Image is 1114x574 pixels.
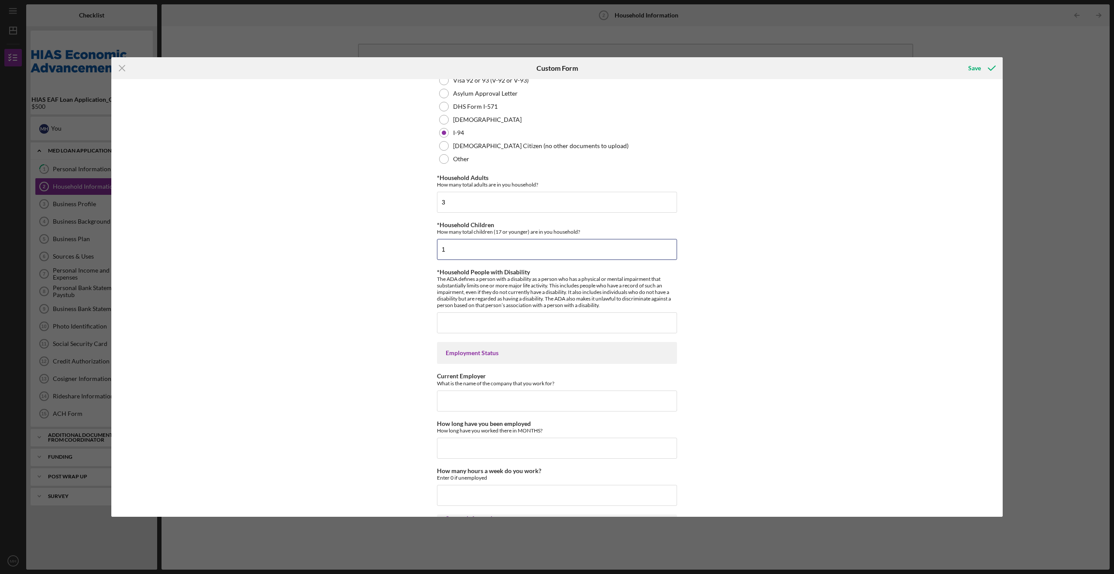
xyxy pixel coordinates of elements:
[437,380,677,387] div: What is the name of the company that you work for?
[437,372,486,380] label: Current Employer
[437,221,494,228] label: *Household Children
[453,116,522,123] label: [DEMOGRAPHIC_DATA]
[453,77,529,84] label: Visa 92 or 93 (V-92 or V-93)
[437,474,677,481] div: Enter 0 if unemployed
[959,59,1003,77] button: Save
[453,156,469,163] label: Other
[437,420,531,427] label: How long have you been employed
[437,276,677,308] div: The ADA defines a person with a disability as a person who has a physical or mental impairment th...
[453,142,629,149] label: [DEMOGRAPHIC_DATA] Citizen (no other documents to upload)
[446,349,668,356] div: Employment Status
[437,467,541,474] label: How many hours a week do you work?
[446,515,668,522] div: Spouse information
[536,64,578,72] h6: Custom Form
[453,90,518,97] label: Asylum Approval Letter
[437,181,677,188] div: How many total adults are in you household?
[437,228,677,235] div: How many total children (17 or younger) are in you household?
[453,129,464,136] label: I-94
[437,427,677,434] div: How long have you worked there in MONTHS?
[453,103,498,110] label: DHS Form I-571
[437,174,488,181] label: *Household Adults
[968,59,981,77] div: Save
[437,268,530,276] label: *Household People with Disability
